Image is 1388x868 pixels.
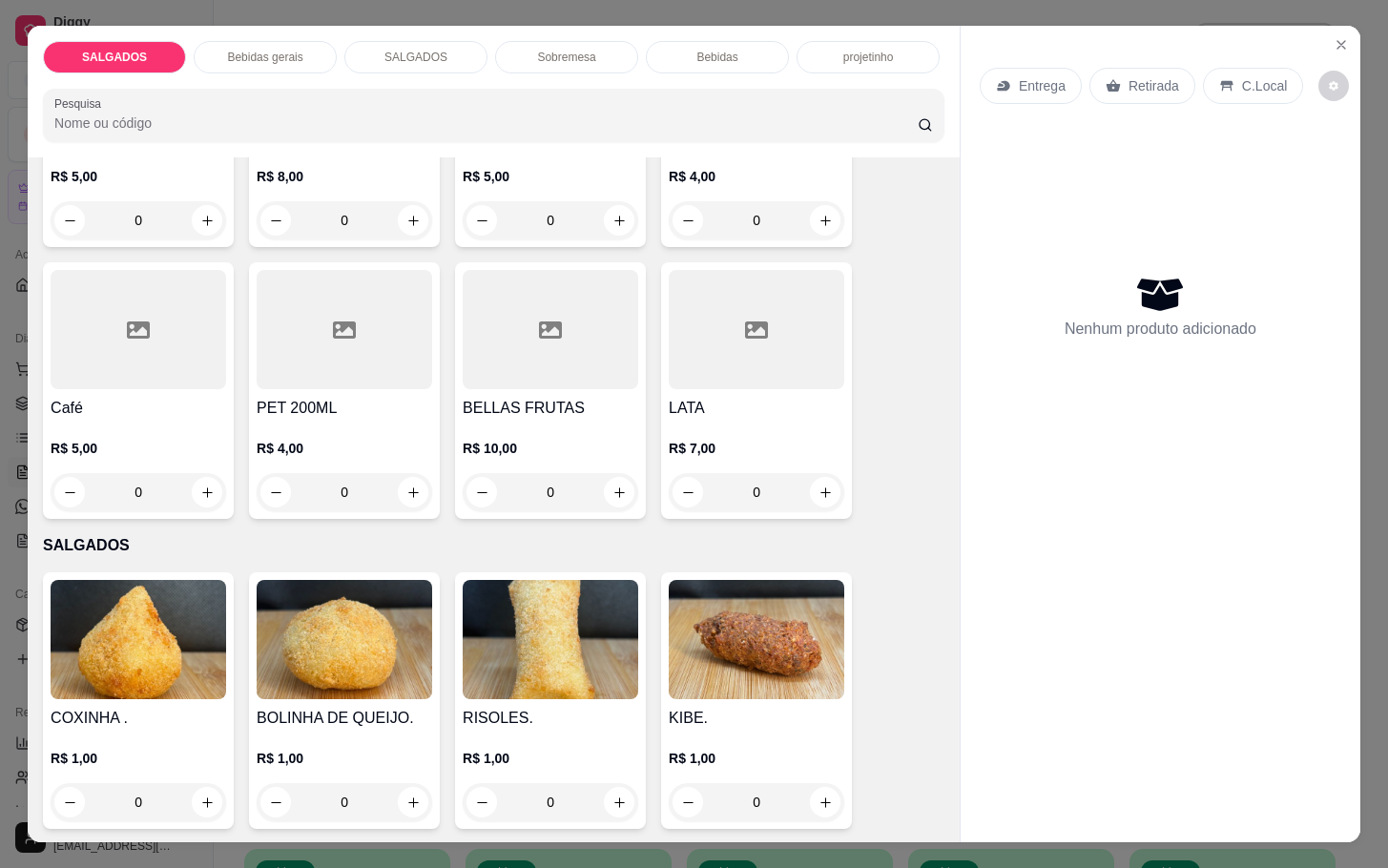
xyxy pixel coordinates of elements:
button: increase-product-quantity [810,477,840,507]
button: decrease-product-quantity [466,787,497,817]
button: decrease-product-quantity [260,477,291,507]
button: increase-product-quantity [398,477,428,507]
p: R$ 5,00 [463,167,638,186]
p: SALGADOS [82,50,147,65]
p: R$ 4,00 [257,439,432,458]
p: Entrega [1019,76,1066,95]
p: R$ 1,00 [669,749,844,768]
button: decrease-product-quantity [673,205,703,236]
h4: BELLAS FRUTAS [463,397,638,420]
h4: BOLINHA DE QUEIJO. [257,707,432,730]
button: increase-product-quantity [604,205,634,236]
h4: KIBE. [669,707,844,730]
p: R$ 7,00 [669,439,844,458]
button: decrease-product-quantity [673,477,703,507]
button: increase-product-quantity [398,787,428,817]
button: decrease-product-quantity [260,205,291,236]
p: R$ 5,00 [51,167,226,186]
img: product-image [669,580,844,699]
button: increase-product-quantity [192,205,222,236]
button: increase-product-quantity [810,787,840,817]
p: R$ 5,00 [51,439,226,458]
h4: LATA [669,397,844,420]
p: R$ 10,00 [463,439,638,458]
button: increase-product-quantity [192,787,222,817]
img: product-image [51,580,226,699]
p: R$ 1,00 [257,749,432,768]
p: projetinho [843,50,894,65]
h4: Café [51,397,226,420]
p: Sobremesa [537,50,595,65]
p: R$ 8,00 [257,167,432,186]
p: C.Local [1242,76,1287,95]
button: increase-product-quantity [604,477,634,507]
button: decrease-product-quantity [54,787,85,817]
input: Pesquisa [54,114,918,133]
button: decrease-product-quantity [54,205,85,236]
p: R$ 4,00 [669,167,844,186]
button: decrease-product-quantity [673,787,703,817]
button: decrease-product-quantity [1318,71,1349,101]
p: R$ 1,00 [51,749,226,768]
p: SALGADOS [43,534,944,557]
img: product-image [463,580,638,699]
button: decrease-product-quantity [466,205,497,236]
button: decrease-product-quantity [260,787,291,817]
button: increase-product-quantity [604,787,634,817]
p: R$ 1,00 [463,749,638,768]
img: product-image [257,580,432,699]
h4: PET 200ML [257,397,432,420]
button: increase-product-quantity [810,205,840,236]
button: increase-product-quantity [398,205,428,236]
p: Retirada [1129,76,1179,95]
label: Pesquisa [54,95,108,112]
p: Nenhum produto adicionado [1065,318,1256,341]
p: Bebidas gerais [227,50,302,65]
h4: COXINHA . [51,707,226,730]
button: decrease-product-quantity [466,477,497,507]
p: Bebidas [696,50,737,65]
button: Close [1326,30,1357,60]
p: SALGADOS [384,50,447,65]
h4: RISOLES. [463,707,638,730]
